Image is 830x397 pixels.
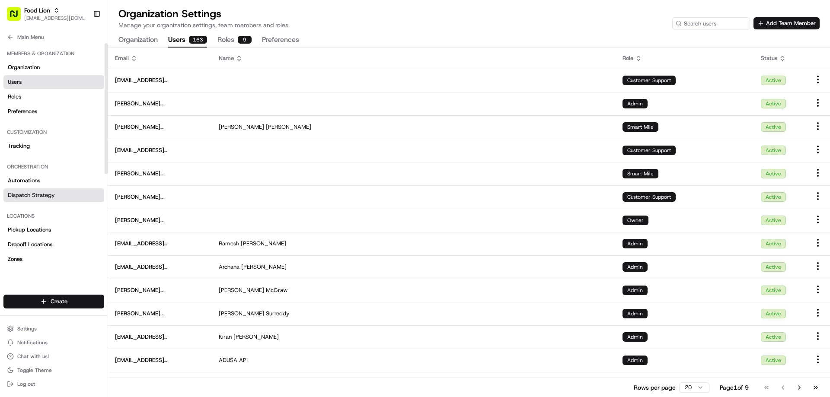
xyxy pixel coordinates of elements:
[118,21,288,29] p: Manage your organization settings, team members and roles
[3,188,104,202] a: Dispatch Strategy
[115,123,205,131] span: [PERSON_NAME][EMAIL_ADDRESS][PERSON_NAME][DOMAIN_NAME]
[24,15,86,22] button: [EMAIL_ADDRESS][DOMAIN_NAME]
[622,216,648,225] div: Owner
[70,122,142,137] a: 💻API Documentation
[8,255,22,263] span: Zones
[118,7,288,21] h1: Organization Settings
[3,125,104,139] div: Customization
[622,99,648,108] div: Admin
[3,90,104,104] a: Roles
[761,54,799,62] div: Status
[8,64,40,71] span: Organization
[9,35,157,48] p: Welcome 👋
[761,286,786,295] div: Active
[622,286,648,295] div: Admin
[3,139,104,153] a: Tracking
[115,170,205,178] span: [PERSON_NAME][EMAIL_ADDRESS][PERSON_NAME][DOMAIN_NAME]
[3,252,104,266] a: Zones
[219,240,239,248] span: Ramesh
[115,193,205,201] span: [PERSON_NAME][EMAIL_ADDRESS][PERSON_NAME][DOMAIN_NAME]
[3,3,89,24] button: Food Lion[EMAIL_ADDRESS][DOMAIN_NAME]
[189,36,207,44] div: 163
[3,350,104,362] button: Chat with us!
[761,216,786,225] div: Active
[3,295,104,308] button: Create
[115,286,205,294] span: [PERSON_NAME][EMAIL_ADDRESS][DOMAIN_NAME]
[115,356,205,364] span: [EMAIL_ADDRESS][DOMAIN_NAME]
[219,286,264,294] span: [PERSON_NAME]
[3,238,104,251] a: Dropoff Locations
[219,54,609,62] div: Name
[622,239,648,248] div: Admin
[720,383,749,392] div: Page 1 of 9
[115,310,205,318] span: [PERSON_NAME][EMAIL_ADDRESS][DOMAIN_NAME]
[219,123,264,131] span: [PERSON_NAME]
[115,216,205,224] span: [PERSON_NAME][EMAIL_ADDRESS][PERSON_NAME][DOMAIN_NAME]
[147,85,157,95] button: Start new chat
[168,33,207,48] button: Users
[8,226,51,234] span: Pickup Locations
[622,169,658,178] div: Smart Mile
[3,209,104,223] div: Locations
[9,83,24,98] img: 1736555255976-a54dd68f-1ca7-489b-9aae-adbdc363a1c4
[115,54,205,62] div: Email
[219,356,237,364] span: ADUSA
[219,263,239,271] span: Archana
[761,356,786,365] div: Active
[115,76,205,84] span: [EMAIL_ADDRESS][PERSON_NAME][DOMAIN_NAME]
[82,125,139,134] span: API Documentation
[8,177,40,184] span: Automations
[24,6,50,15] button: Food Lion
[219,333,232,341] span: Kiran
[3,160,104,174] div: Orchestration
[9,9,26,26] img: Nash
[761,309,786,318] div: Active
[266,310,290,318] span: Surreddy
[3,47,104,60] div: Members & Organization
[51,298,67,305] span: Create
[761,99,786,108] div: Active
[115,333,205,341] span: [EMAIL_ADDRESS][PERSON_NAME][DOMAIN_NAME]
[3,31,104,43] button: Main Menu
[118,33,158,48] button: Organization
[3,323,104,335] button: Settings
[266,123,311,131] span: [PERSON_NAME]
[753,17,820,29] button: Add Team Member
[241,263,287,271] span: [PERSON_NAME]
[115,146,205,154] span: [EMAIL_ADDRESS][DOMAIN_NAME]
[622,356,648,365] div: Admin
[622,76,676,85] div: Customer Support
[217,33,252,48] button: Roles
[8,108,37,115] span: Preferences
[8,191,55,199] span: Dispatch Strategy
[3,60,104,74] a: Organization
[8,142,30,150] span: Tracking
[29,83,142,91] div: Start new chat
[17,325,37,332] span: Settings
[115,240,205,248] span: [EMAIL_ADDRESS][PERSON_NAME][DOMAIN_NAME]
[8,93,21,101] span: Roles
[17,34,44,41] span: Main Menu
[3,378,104,390] button: Log out
[8,78,22,86] span: Users
[3,337,104,349] button: Notifications
[9,126,16,133] div: 📗
[22,56,143,65] input: Clear
[262,33,299,48] button: Preferences
[29,91,109,98] div: We're available if you need us!
[73,126,80,133] div: 💻
[3,364,104,376] button: Toggle Theme
[622,309,648,318] div: Admin
[17,367,52,374] span: Toggle Theme
[3,75,104,89] a: Users
[8,241,52,248] span: Dropoff Locations
[17,381,35,387] span: Log out
[761,332,786,342] div: Active
[86,146,105,153] span: Pylon
[17,125,66,134] span: Knowledge Base
[115,100,205,108] span: [PERSON_NAME][EMAIL_ADDRESS][DOMAIN_NAME]
[266,286,287,294] span: McGraw
[761,239,786,248] div: Active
